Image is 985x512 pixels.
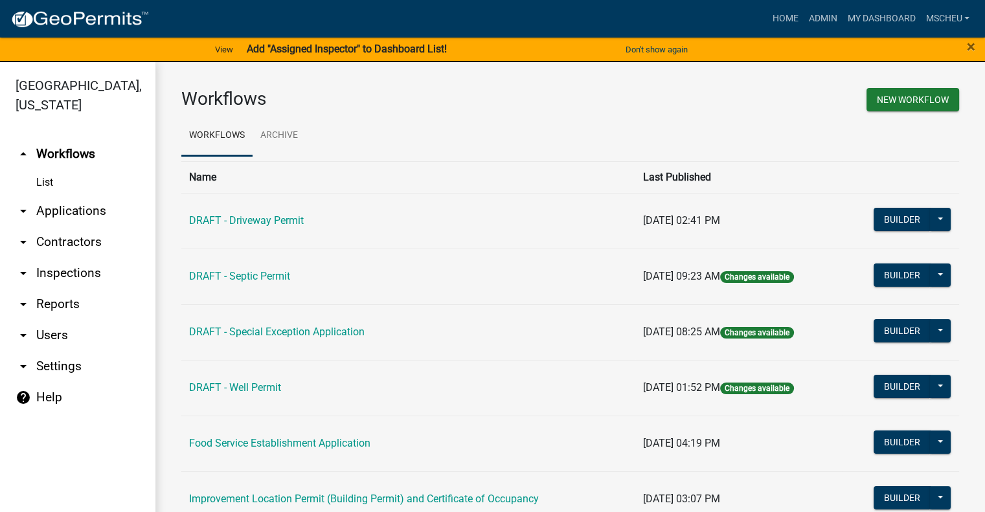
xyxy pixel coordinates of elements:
[874,375,931,398] button: Builder
[210,39,238,60] a: View
[16,359,31,374] i: arrow_drop_down
[16,146,31,162] i: arrow_drop_up
[635,161,843,193] th: Last Published
[720,327,794,339] span: Changes available
[720,383,794,394] span: Changes available
[643,214,720,227] span: [DATE] 02:41 PM
[643,493,720,505] span: [DATE] 03:07 PM
[767,6,803,31] a: Home
[189,437,370,449] a: Food Service Establishment Application
[16,328,31,343] i: arrow_drop_down
[253,115,306,157] a: Archive
[16,390,31,405] i: help
[874,430,931,454] button: Builder
[181,115,253,157] a: Workflows
[16,203,31,219] i: arrow_drop_down
[866,88,959,111] button: New Workflow
[643,270,720,282] span: [DATE] 09:23 AM
[967,38,975,56] span: ×
[920,6,975,31] a: mscheu
[874,263,931,287] button: Builder
[842,6,920,31] a: My Dashboard
[643,326,720,338] span: [DATE] 08:25 AM
[620,39,693,60] button: Don't show again
[246,43,446,55] strong: Add "Assigned Inspector" to Dashboard List!
[181,88,561,110] h3: Workflows
[181,161,635,193] th: Name
[189,381,281,394] a: DRAFT - Well Permit
[643,381,720,394] span: [DATE] 01:52 PM
[874,486,931,509] button: Builder
[16,265,31,281] i: arrow_drop_down
[16,296,31,312] i: arrow_drop_down
[16,234,31,250] i: arrow_drop_down
[189,270,290,282] a: DRAFT - Septic Permit
[874,208,931,231] button: Builder
[189,326,365,338] a: DRAFT - Special Exception Application
[189,493,539,505] a: Improvement Location Permit (Building Permit) and Certificate of Occupancy
[803,6,842,31] a: Admin
[189,214,304,227] a: DRAFT - Driveway Permit
[720,271,794,283] span: Changes available
[874,319,931,342] button: Builder
[967,39,975,54] button: Close
[643,437,720,449] span: [DATE] 04:19 PM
